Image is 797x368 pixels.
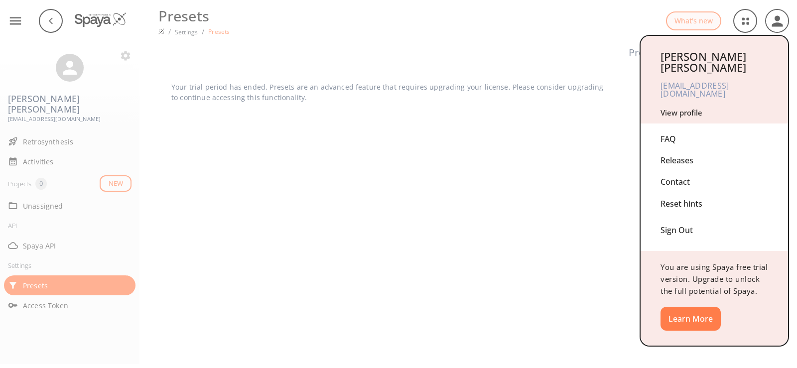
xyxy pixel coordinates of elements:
div: [EMAIL_ADDRESS][DOMAIN_NAME] [661,73,768,107]
button: Learn More [661,307,721,331]
div: FAQ [661,128,768,150]
div: Contact [661,171,768,193]
div: [PERSON_NAME] [PERSON_NAME] [661,51,768,73]
div: Sign Out [661,215,768,241]
a: View profile [661,108,702,118]
div: Reset hints [661,193,768,215]
span: You are using Spaya free trial version. Upgrade to unlock the full potential of Spaya. [661,262,768,296]
div: Releases [661,150,768,171]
